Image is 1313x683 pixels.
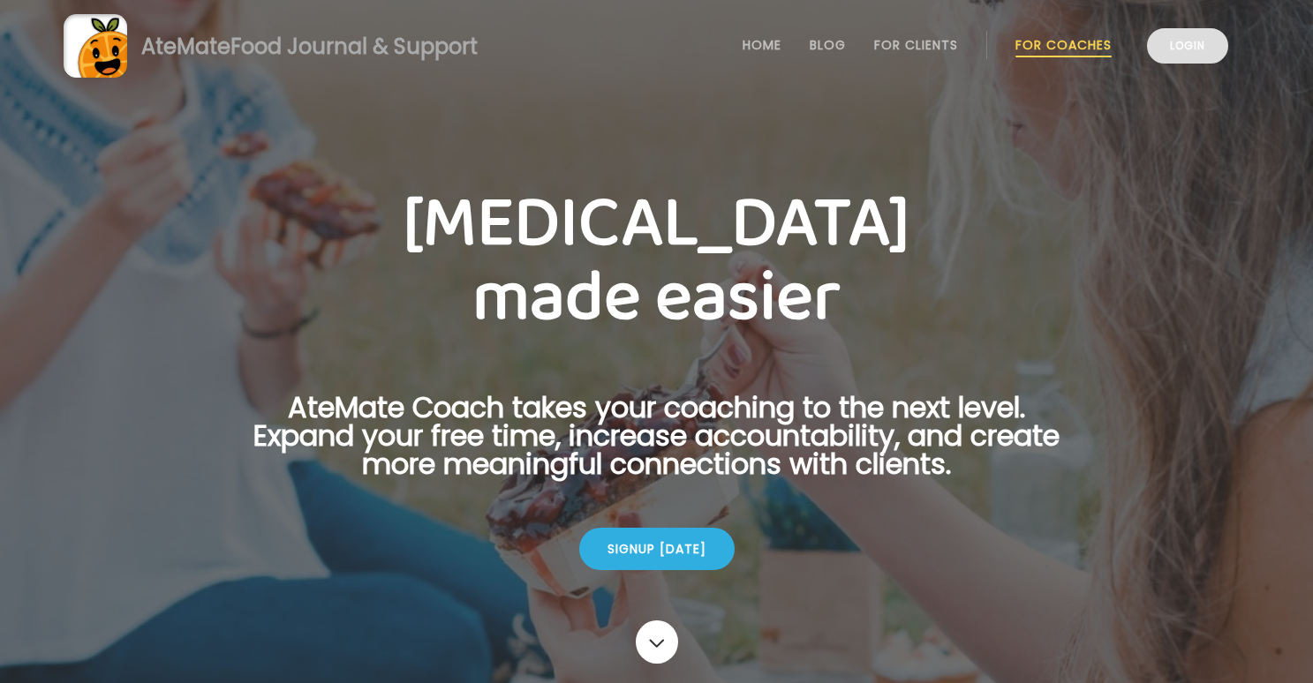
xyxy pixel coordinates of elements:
div: AteMate [127,31,478,62]
a: Login [1147,28,1228,64]
a: For Clients [874,38,958,52]
a: Blog [810,38,846,52]
p: AteMate Coach takes your coaching to the next level. Expand your free time, increase accountabili... [226,394,1088,499]
h1: [MEDICAL_DATA] made easier [226,187,1088,335]
a: Home [743,38,781,52]
span: Food Journal & Support [230,32,478,61]
div: Signup [DATE] [579,528,735,570]
a: AteMateFood Journal & Support [64,14,1249,78]
a: For Coaches [1015,38,1112,52]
